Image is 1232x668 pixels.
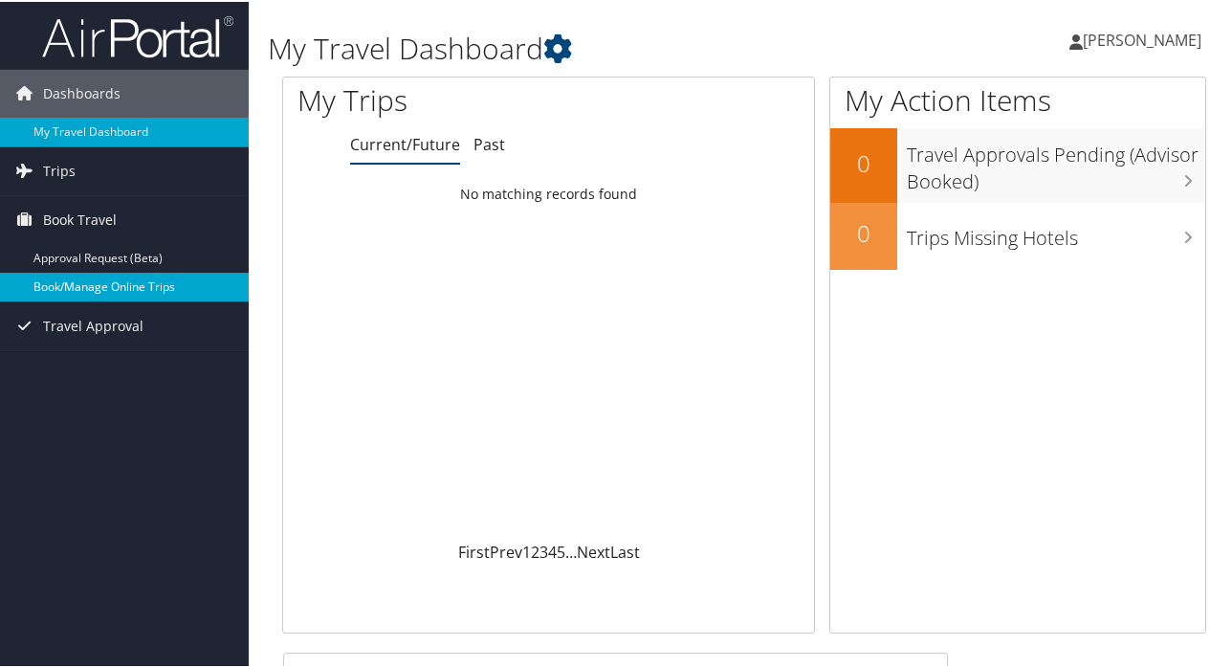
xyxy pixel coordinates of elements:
[43,68,121,116] span: Dashboards
[43,301,143,348] span: Travel Approval
[350,132,460,153] a: Current/Future
[610,540,640,561] a: Last
[1069,10,1221,67] a: [PERSON_NAME]
[830,78,1205,119] h1: My Action Items
[548,540,557,561] a: 4
[473,132,505,153] a: Past
[42,12,233,57] img: airportal-logo.png
[565,540,577,561] span: …
[907,213,1205,250] h3: Trips Missing Hotels
[907,130,1205,193] h3: Travel Approvals Pending (Advisor Booked)
[557,540,565,561] a: 5
[830,215,897,248] h2: 0
[268,27,903,67] h1: My Travel Dashboard
[531,540,539,561] a: 2
[297,78,579,119] h1: My Trips
[283,175,814,210] td: No matching records found
[1083,28,1201,49] span: [PERSON_NAME]
[458,540,490,561] a: First
[577,540,610,561] a: Next
[43,194,117,242] span: Book Travel
[830,145,897,178] h2: 0
[522,540,531,561] a: 1
[830,201,1205,268] a: 0Trips Missing Hotels
[539,540,548,561] a: 3
[490,540,522,561] a: Prev
[830,126,1205,200] a: 0Travel Approvals Pending (Advisor Booked)
[43,145,76,193] span: Trips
